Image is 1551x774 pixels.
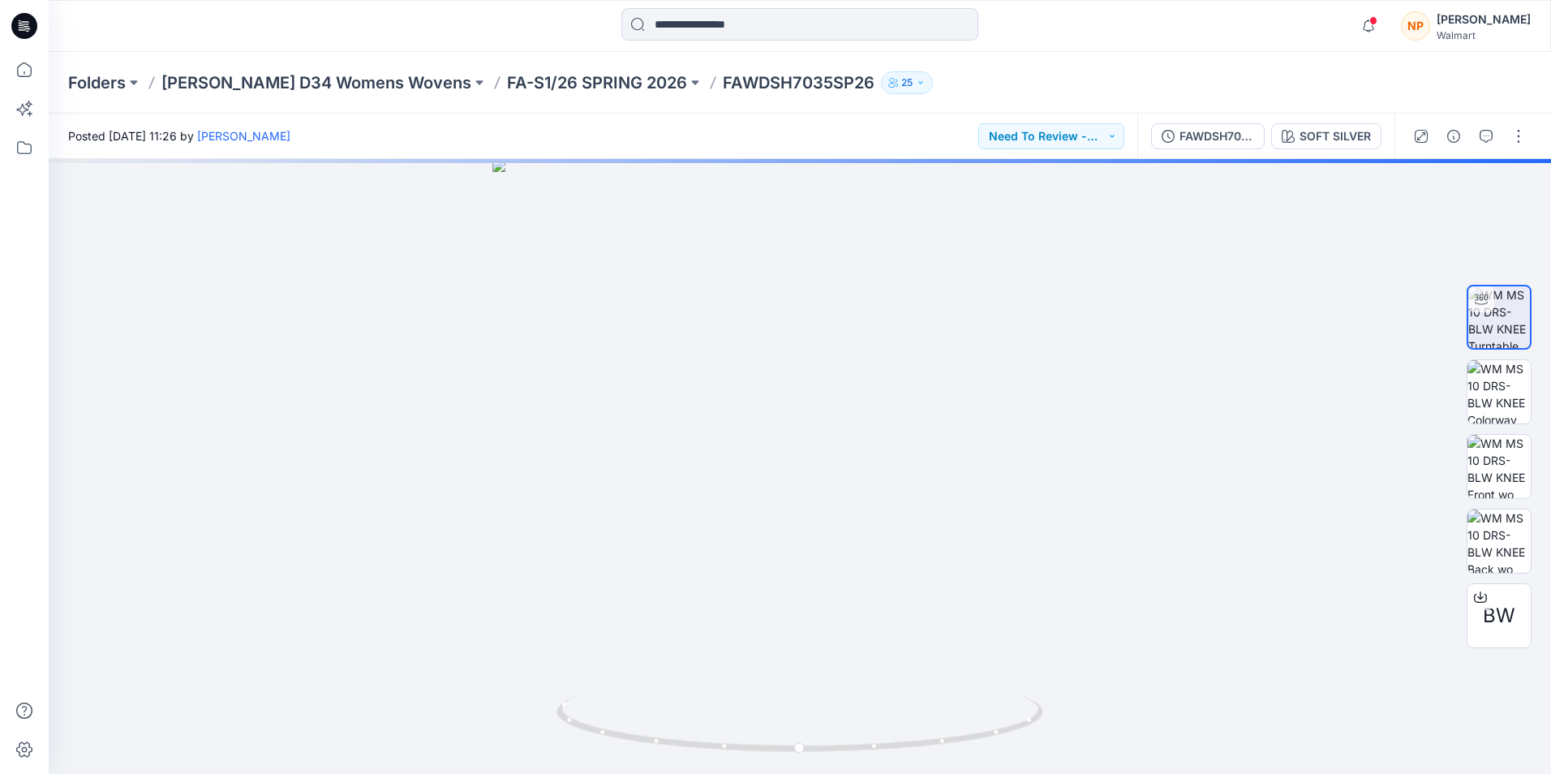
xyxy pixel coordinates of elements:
div: Walmart [1437,29,1531,41]
p: 25 [901,74,913,92]
div: NP [1401,11,1430,41]
img: WM MS 10 DRS-BLW KNEE Front wo Avatar [1467,435,1531,498]
button: Details [1441,123,1467,149]
img: WM MS 10 DRS-BLW KNEE Colorway wo Avatar [1467,360,1531,424]
img: WM MS 10 DRS-BLW KNEE Turntable with Avatar [1468,286,1530,348]
span: Posted [DATE] 11:26 by [68,127,290,144]
button: 25 [881,71,933,94]
button: SOFT SILVER [1271,123,1381,149]
span: BW [1483,601,1515,630]
p: FAWDSH7035SP26 [723,71,874,94]
img: WM MS 10 DRS-BLW KNEE Back wo Avatar [1467,510,1531,573]
div: SOFT SILVER [1300,127,1371,145]
div: FAWDSH7035SP26 [1179,127,1254,145]
button: FAWDSH7035SP26 [1151,123,1265,149]
a: [PERSON_NAME] [197,129,290,143]
a: Folders [68,71,126,94]
a: [PERSON_NAME] D34 Womens Wovens [161,71,471,94]
div: [PERSON_NAME] [1437,10,1531,29]
a: FA-S1/26 SPRING 2026 [507,71,687,94]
